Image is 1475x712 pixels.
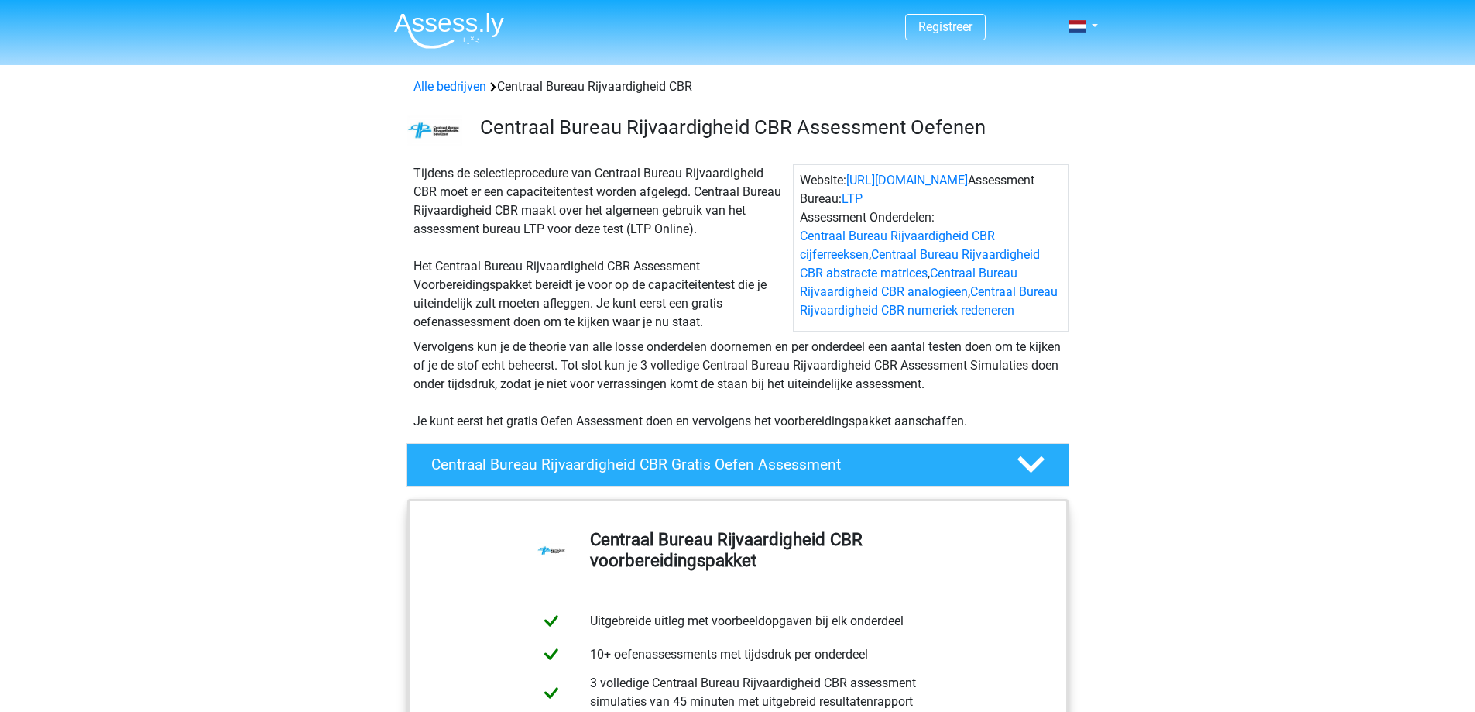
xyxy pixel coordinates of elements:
[480,115,1057,139] h3: Centraal Bureau Rijvaardigheid CBR Assessment Oefenen
[918,19,972,34] a: Registreer
[407,164,793,332] div: Tijdens de selectieprocedure van Centraal Bureau Rijvaardigheid CBR moet er een capaciteitentest ...
[793,164,1069,332] div: Website: Assessment Bureau: Assessment Onderdelen: , , ,
[846,173,968,187] a: [URL][DOMAIN_NAME]
[407,77,1069,96] div: Centraal Bureau Rijvaardigheid CBR
[800,266,1017,299] a: Centraal Bureau Rijvaardigheid CBR analogieen
[800,229,995,262] a: Centraal Bureau Rijvaardigheid CBR cijferreeksen
[413,79,486,94] a: Alle bedrijven
[394,12,504,49] img: Assessly
[842,191,863,206] a: LTP
[431,456,992,473] h4: Centraal Bureau Rijvaardigheid CBR Gratis Oefen Assessment
[800,284,1058,318] a: Centraal Bureau Rijvaardigheid CBR numeriek redeneren
[800,247,1040,280] a: Centraal Bureau Rijvaardigheid CBR abstracte matrices
[400,443,1075,487] a: Centraal Bureau Rijvaardigheid CBR Gratis Oefen Assessment
[407,338,1069,431] div: Vervolgens kun je de theorie van alle losse onderdelen doornemen en per onderdeel een aantal test...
